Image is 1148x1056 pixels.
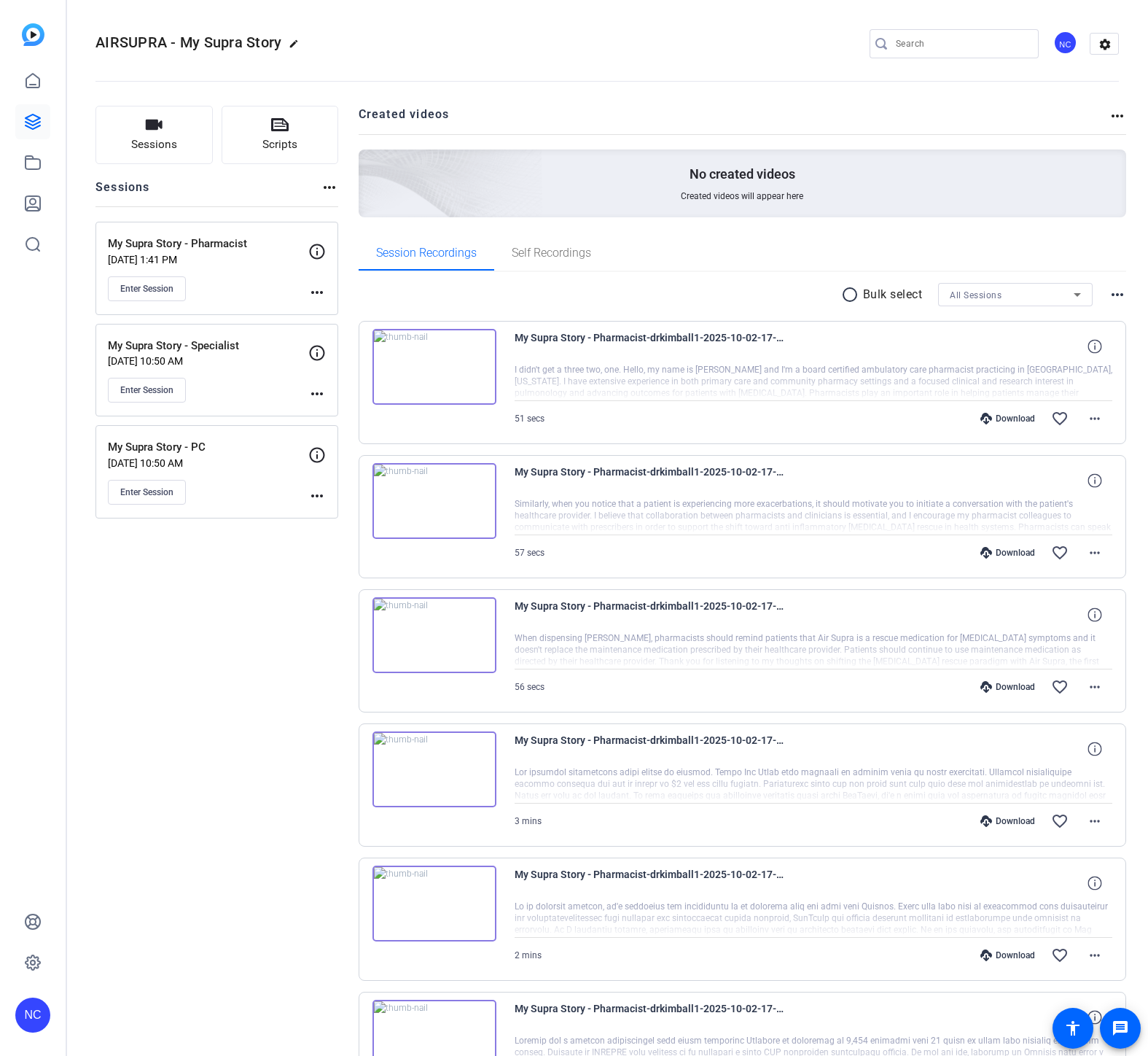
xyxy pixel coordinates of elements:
[120,283,173,295] span: Enter Session
[95,179,150,206] h2: Sessions
[681,190,803,202] span: Created videos will appear here
[289,39,306,56] mat-icon: edit
[308,487,326,505] mat-icon: more_horiz
[515,731,784,766] span: My Supra Story - Pharmacist-drkimball1-2025-10-02-17-35-47-022-0
[690,166,795,183] p: No created videos
[108,439,308,456] p: My Supra Story - PC
[1090,34,1120,55] mat-icon: settings
[372,329,496,405] img: thumb-nail
[372,597,496,673] img: thumb-nail
[1109,286,1126,303] mat-icon: more_horiz
[512,247,591,259] span: Self Recordings
[359,106,1109,134] h2: Created videos
[515,866,784,901] span: My Supra Story - Pharmacist-drkimball1-2025-10-02-17-32-24-788-0
[1109,107,1126,125] mat-icon: more_horiz
[515,1000,784,1035] span: My Supra Story - Pharmacist-drkimball1-2025-10-02-17-25-48-551-0
[973,815,1042,827] div: Download
[973,950,1042,961] div: Download
[120,384,173,396] span: Enter Session
[1086,678,1104,696] mat-icon: more_horiz
[131,136,177,153] span: Sessions
[1112,1020,1129,1037] mat-icon: message
[515,682,544,692] span: 56 secs
[95,34,281,51] span: AIRSUPRA - My Supra Story
[1086,544,1104,562] mat-icon: more_horiz
[1053,31,1079,56] ngx-avatar: Nate Cleveland
[108,457,308,469] p: [DATE] 10:50 AM
[515,816,542,826] span: 3 mins
[841,286,863,303] mat-icon: radio_button_unchecked
[222,106,339,164] button: Scripts
[1064,1020,1082,1037] mat-icon: accessibility
[515,597,784,632] span: My Supra Story - Pharmacist-drkimball1-2025-10-02-17-38-44-791-0
[108,276,186,301] button: Enter Session
[95,106,213,164] button: Sessions
[1086,947,1104,964] mat-icon: more_horiz
[515,950,542,960] span: 2 mins
[15,998,50,1033] div: NC
[1053,31,1077,55] div: NC
[22,23,44,46] img: blue-gradient.svg
[372,866,496,942] img: thumb-nail
[515,414,544,424] span: 51 secs
[863,286,923,303] p: Bulk select
[108,236,308,252] p: My Supra Story - Pharmacist
[1051,678,1069,696] mat-icon: favorite_border
[108,355,308,367] p: [DATE] 10:50 AM
[108,338,308,354] p: My Supra Story - Specialist
[1086,410,1104,427] mat-icon: more_horiz
[321,179,338,196] mat-icon: more_horiz
[108,480,186,505] button: Enter Session
[308,385,326,403] mat-icon: more_horiz
[1051,544,1069,562] mat-icon: favorite_border
[195,5,543,322] img: Creted videos background
[262,136,297,153] span: Scripts
[973,681,1042,693] div: Download
[515,463,784,498] span: My Supra Story - Pharmacist-drkimball1-2025-10-02-17-42-11-013-0
[515,329,784,364] span: My Supra Story - Pharmacist-drkimball1-2025-10-02-17-43-56-107-0
[515,548,544,558] span: 57 secs
[120,486,173,498] span: Enter Session
[1086,812,1104,830] mat-icon: more_horiz
[372,731,496,807] img: thumb-nail
[108,254,308,265] p: [DATE] 1:41 PM
[308,284,326,301] mat-icon: more_horiz
[973,413,1042,424] div: Download
[950,290,1001,300] span: All Sessions
[1051,947,1069,964] mat-icon: favorite_border
[376,247,477,259] span: Session Recordings
[372,463,496,539] img: thumb-nail
[1051,812,1069,830] mat-icon: favorite_border
[108,378,186,403] button: Enter Session
[896,35,1027,53] input: Search
[1051,410,1069,427] mat-icon: favorite_border
[973,547,1042,559] div: Download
